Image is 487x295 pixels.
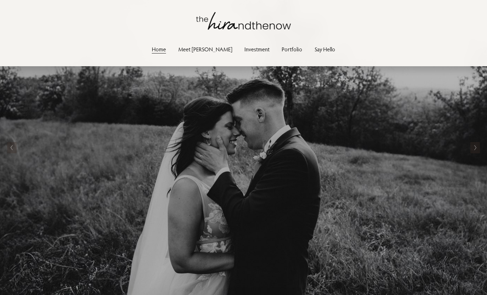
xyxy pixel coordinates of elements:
[7,142,17,153] button: Previous Slide
[244,44,270,54] a: Investment
[152,44,166,54] a: Home
[315,44,335,54] a: Say Hello
[470,142,480,153] button: Next Slide
[196,12,291,30] img: thehirandthenow
[282,44,302,54] a: Portfolio
[178,44,232,54] a: Meet [PERSON_NAME]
